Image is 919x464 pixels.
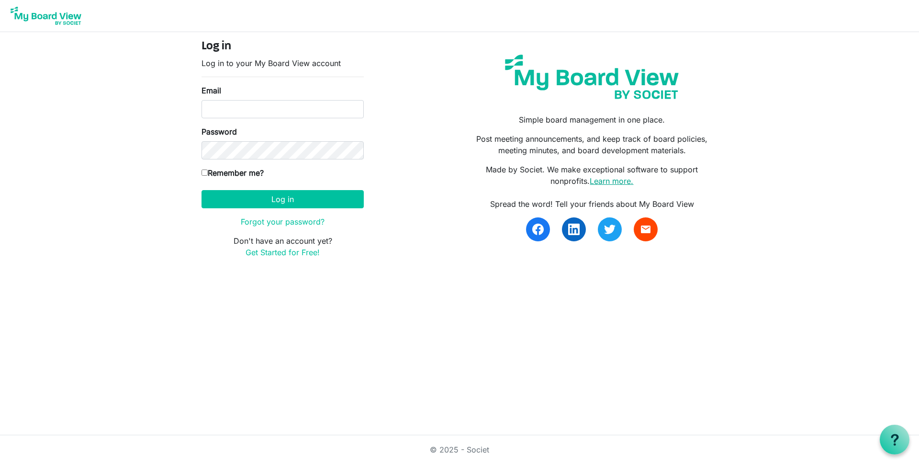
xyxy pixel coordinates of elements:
a: © 2025 - Societ [430,445,489,454]
button: Log in [202,190,364,208]
a: Forgot your password? [241,217,325,226]
input: Remember me? [202,170,208,176]
label: Password [202,126,237,137]
p: Don't have an account yet? [202,235,364,258]
a: email [634,217,658,241]
h4: Log in [202,40,364,54]
a: Learn more. [590,176,633,186]
p: Log in to your My Board View account [202,57,364,69]
a: Get Started for Free! [246,248,320,257]
p: Made by Societ. We make exceptional software to support nonprofits. [467,164,717,187]
img: linkedin.svg [568,224,580,235]
p: Post meeting announcements, and keep track of board policies, meeting minutes, and board developm... [467,133,717,156]
img: my-board-view-societ.svg [498,47,686,106]
label: Remember me? [202,167,264,179]
img: My Board View Logo [8,4,84,28]
p: Simple board management in one place. [467,114,717,125]
img: twitter.svg [604,224,616,235]
div: Spread the word! Tell your friends about My Board View [467,198,717,210]
label: Email [202,85,221,96]
span: email [640,224,651,235]
img: facebook.svg [532,224,544,235]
